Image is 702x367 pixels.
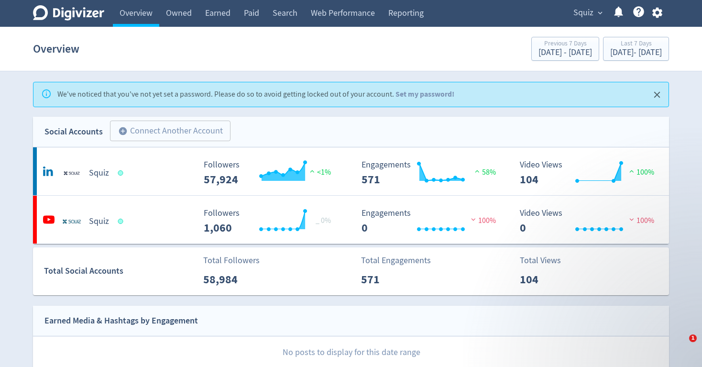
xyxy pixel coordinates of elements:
img: positive-performance.svg [472,167,482,175]
p: Total Engagements [361,254,431,267]
a: Set my password! [395,89,454,99]
button: Squiz [570,5,605,21]
img: negative-performance.svg [469,216,478,223]
p: 104 [520,271,575,288]
span: Data last synced: 12 Sep 2025, 9:02am (AEST) [118,219,126,224]
button: Last 7 Days[DATE]- [DATE] [603,37,669,61]
a: Squiz undefinedSquiz Followers --- Followers 57,924 <1% Engagements 571 Engagements 571 58% Video... [33,147,669,195]
h1: Overview [33,33,79,64]
img: positive-performance.svg [627,167,636,175]
a: Squiz undefinedSquiz Followers --- _ 0% Followers 1,060 Engagements 0 Engagements 0 100% Video Vi... [33,196,669,244]
button: Close [649,87,665,103]
span: add_circle [118,126,128,136]
img: positive-performance.svg [307,167,317,175]
span: expand_more [596,9,604,17]
p: 58,984 [203,271,258,288]
svg: Followers --- [199,160,342,186]
div: [DATE] - [DATE] [538,48,592,57]
span: 58% [472,167,496,177]
p: Total Followers [203,254,260,267]
div: Total Social Accounts [44,264,197,278]
h5: Squiz [89,216,109,227]
div: Previous 7 Days [538,40,592,48]
span: Squiz [573,5,593,21]
svg: Followers --- [199,209,342,234]
button: Previous 7 Days[DATE] - [DATE] [531,37,599,61]
div: Social Accounts [44,125,103,139]
img: Squiz undefined [62,212,81,231]
iframe: Intercom live chat [669,334,692,357]
div: Earned Media & Hashtags by Engagement [44,314,198,328]
span: 1 [689,334,697,342]
a: Connect Another Account [103,122,230,142]
span: <1% [307,167,331,177]
p: 571 [361,271,416,288]
h5: Squiz [89,167,109,179]
div: [DATE] - [DATE] [610,48,662,57]
div: Last 7 Days [610,40,662,48]
span: 100% [627,216,654,225]
img: negative-performance.svg [627,216,636,223]
svg: Video Views 0 [515,209,658,234]
button: Connect Another Account [110,121,230,142]
svg: Engagements 571 [357,160,500,186]
p: Total Views [520,254,575,267]
span: Data last synced: 11 Sep 2025, 9:02pm (AEST) [118,170,126,176]
svg: Video Views 104 [515,160,658,186]
div: We've noticed that you've not yet set a password. Please do so to avoid getting locked out of you... [57,85,454,104]
span: 100% [627,167,654,177]
span: 100% [469,216,496,225]
img: Squiz undefined [62,164,81,183]
span: _ 0% [316,216,331,225]
svg: Engagements 0 [357,209,500,234]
